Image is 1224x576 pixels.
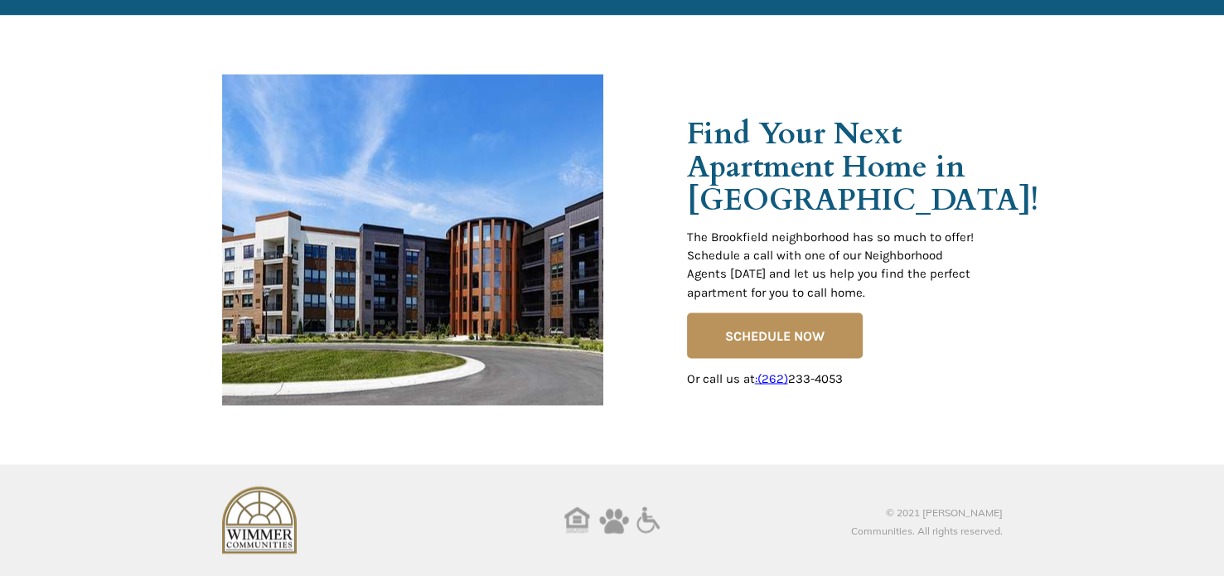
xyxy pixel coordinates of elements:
a: (262) [757,370,788,385]
span: Find Your Next Apartment Home in [GEOGRAPHIC_DATA]! [687,114,1038,220]
a: SCHEDULE NOW [687,312,863,358]
a: : [755,370,757,385]
span: SCHEDULE NOW [687,327,863,343]
span: The Brookfield neighborhood has so much to offer! Schedule a call with one of our Neighborhood Ag... [687,230,974,299]
span: Or call us at 233-4053 [687,370,843,385]
span: © 2021 [PERSON_NAME] Communities. All rights reserved. [851,506,1003,536]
